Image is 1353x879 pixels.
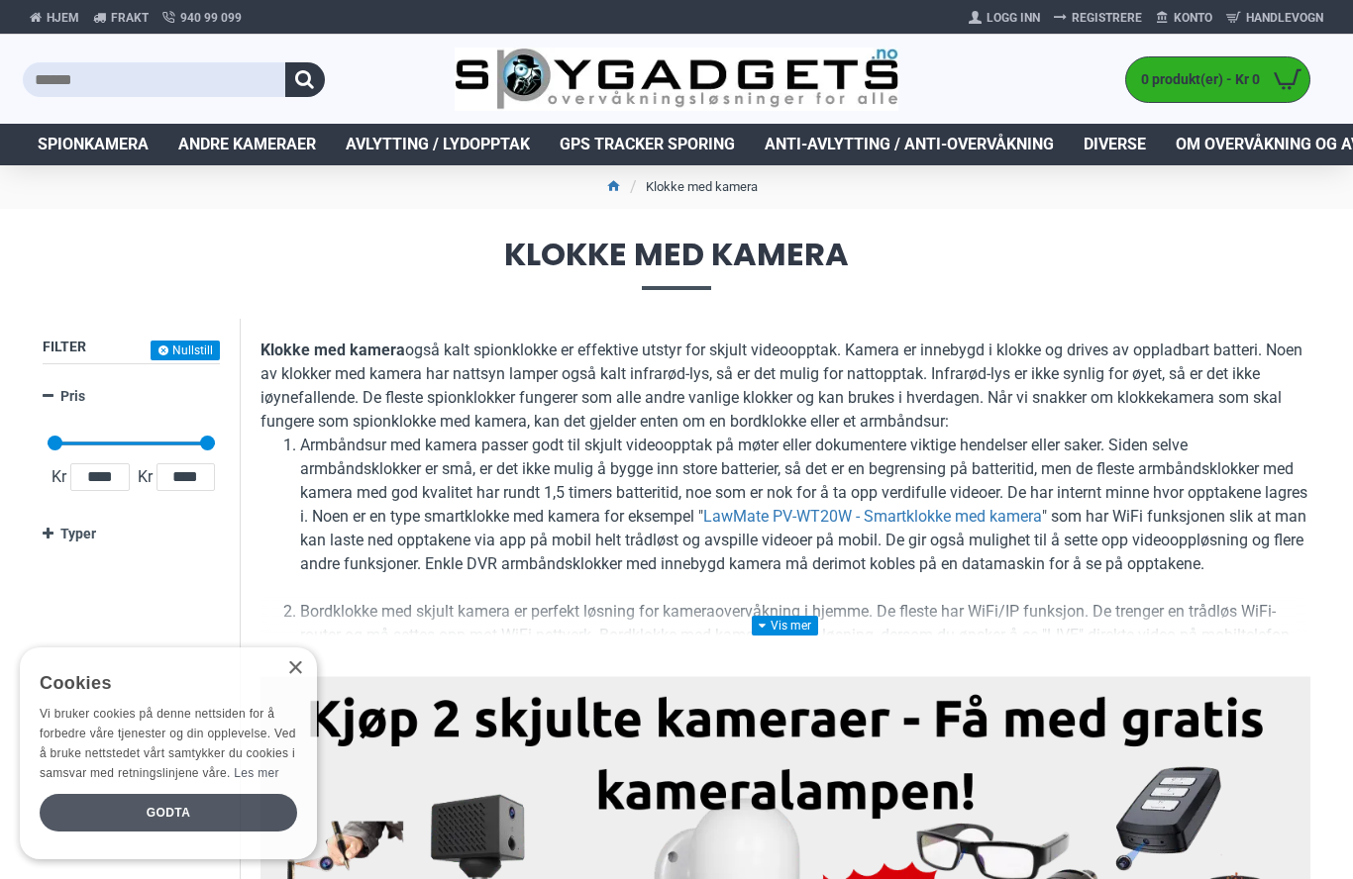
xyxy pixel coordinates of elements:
span: Spionkamera [38,133,149,156]
span: Handlevogn [1246,9,1323,27]
span: Logg Inn [987,9,1040,27]
a: Typer [43,517,220,551]
span: Diverse [1084,133,1146,156]
img: SpyGadgets.no [455,48,899,112]
button: Nullstill [151,341,220,360]
span: 940 99 099 [180,9,242,27]
a: Handlevogn [1219,2,1330,34]
a: Les mer, opens a new window [234,766,278,780]
a: Spionkamera [23,124,163,165]
span: 0 produkt(er) - Kr 0 [1126,69,1265,90]
a: Registrere [1047,2,1149,34]
div: Close [287,661,302,676]
div: Cookies [40,662,284,705]
a: Andre kameraer [163,124,331,165]
span: Klokke med kamera [23,239,1330,289]
a: Avlytting / Lydopptak [331,124,545,165]
p: også kalt spionklokke er effektive utstyr for skjult videoopptak. Kamera er innebygd i klokke og ... [260,339,1310,434]
a: LawMate PV-WT20W - Smartklokke med kamera [703,505,1042,529]
a: GPS Tracker Sporing [545,124,750,165]
a: Anti-avlytting / Anti-overvåkning [750,124,1069,165]
li: Armbåndsur med kamera passer godt til skjult videoopptak på møter eller dokumentere viktige hende... [300,434,1310,576]
span: Registrere [1072,9,1142,27]
span: GPS Tracker Sporing [560,133,735,156]
span: Anti-avlytting / Anti-overvåkning [765,133,1054,156]
span: Kr [48,465,70,489]
b: Klokke med kamera [260,341,405,359]
span: Vi bruker cookies på denne nettsiden for å forbedre våre tjenester og din opplevelse. Ved å bruke... [40,707,296,779]
a: Logg Inn [962,2,1047,34]
span: Andre kameraer [178,133,316,156]
span: Frakt [111,9,149,27]
span: Hjem [47,9,79,27]
div: Godta [40,794,297,831]
span: Kr [134,465,156,489]
a: 0 produkt(er) - Kr 0 [1126,57,1309,102]
a: Pris [43,379,220,414]
span: Avlytting / Lydopptak [346,133,530,156]
a: Konto [1149,2,1219,34]
a: Diverse [1069,124,1161,165]
li: Bordklokke med skjult kamera er perfekt løsning for kameraovervåkning i hjemme. De fleste har WiF... [300,600,1310,742]
span: Konto [1174,9,1212,27]
span: Filter [43,339,86,354]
